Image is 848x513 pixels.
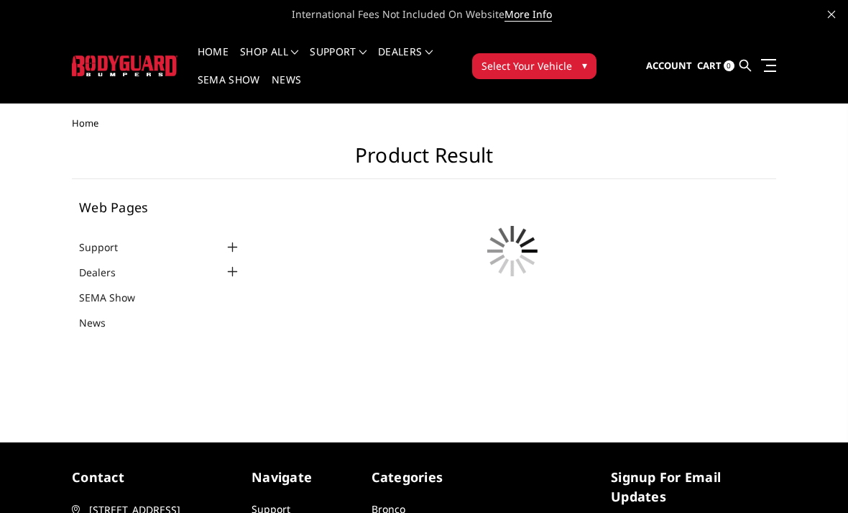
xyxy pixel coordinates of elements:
[252,468,357,487] h5: Navigate
[72,117,98,130] span: Home
[724,60,734,71] span: 0
[646,47,692,86] a: Account
[79,265,134,280] a: Dealers
[378,47,433,75] a: Dealers
[79,315,124,330] a: News
[79,290,153,305] a: SEMA Show
[697,59,722,72] span: Cart
[310,47,367,75] a: Support
[240,47,298,75] a: shop all
[79,201,241,214] h5: Web Pages
[198,47,229,75] a: Home
[582,58,587,73] span: ▾
[372,468,477,487] h5: Categories
[72,143,776,179] h1: Product Result
[72,55,178,76] img: BODYGUARD BUMPERS
[481,58,572,73] span: Select Your Vehicle
[198,75,260,103] a: SEMA Show
[472,53,596,79] button: Select Your Vehicle
[272,75,301,103] a: News
[72,468,237,487] h5: contact
[504,7,552,22] a: More Info
[697,47,734,86] a: Cart 0
[646,59,692,72] span: Account
[611,468,776,507] h5: signup for email updates
[79,240,136,255] a: Support
[476,215,548,287] img: preloader.gif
